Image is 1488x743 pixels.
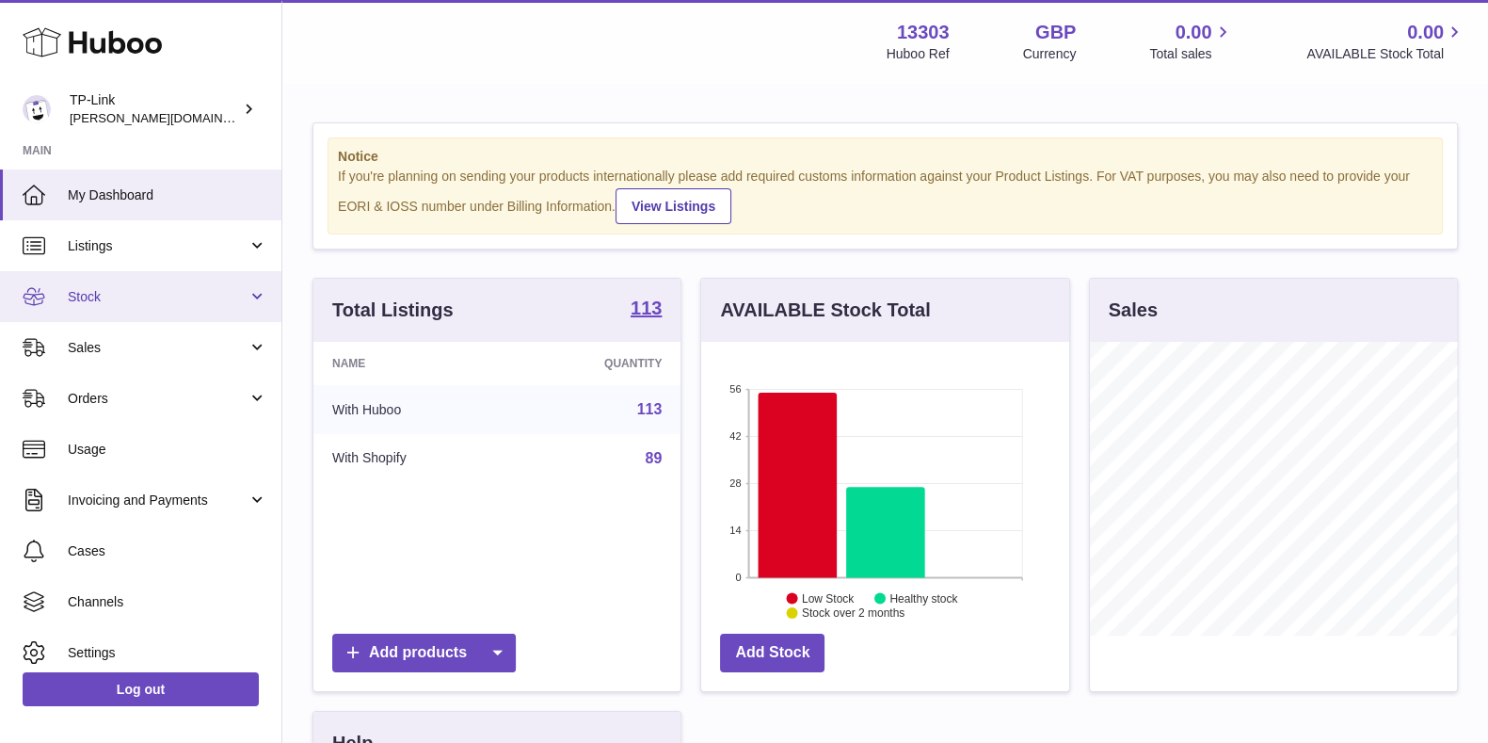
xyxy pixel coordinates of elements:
[68,237,248,255] span: Listings
[631,299,662,317] strong: 113
[720,298,930,323] h3: AVAILABLE Stock Total
[70,110,475,125] span: [PERSON_NAME][DOMAIN_NAME][EMAIL_ADDRESS][DOMAIN_NAME]
[68,441,267,459] span: Usage
[68,390,248,408] span: Orders
[646,450,663,466] a: 89
[802,591,855,605] text: Low Stock
[68,593,267,611] span: Channels
[890,591,959,605] text: Healthy stock
[332,634,516,672] a: Add products
[68,492,248,509] span: Invoicing and Payments
[23,95,51,123] img: susie.li@tp-link.com
[1407,20,1444,45] span: 0.00
[616,188,731,224] a: View Listings
[68,542,267,560] span: Cases
[313,385,511,434] td: With Huboo
[511,342,680,385] th: Quantity
[887,45,950,63] div: Huboo Ref
[1109,298,1158,323] h3: Sales
[338,168,1432,224] div: If you're planning on sending your products internationally please add required customs informati...
[730,525,742,536] text: 14
[68,288,248,306] span: Stock
[1149,45,1233,63] span: Total sales
[1035,20,1076,45] strong: GBP
[1023,45,1077,63] div: Currency
[802,606,904,620] text: Stock over 2 months
[736,572,742,583] text: 0
[1149,20,1233,63] a: 0.00 Total sales
[730,383,742,395] text: 56
[313,434,511,483] td: With Shopify
[730,430,742,442] text: 42
[1306,20,1465,63] a: 0.00 AVAILABLE Stock Total
[68,339,248,357] span: Sales
[68,644,267,662] span: Settings
[897,20,950,45] strong: 13303
[1306,45,1465,63] span: AVAILABLE Stock Total
[637,401,663,417] a: 113
[313,342,511,385] th: Name
[720,634,824,672] a: Add Stock
[1176,20,1212,45] span: 0.00
[68,186,267,204] span: My Dashboard
[332,298,454,323] h3: Total Listings
[23,672,259,706] a: Log out
[730,477,742,489] text: 28
[338,148,1432,166] strong: Notice
[70,91,239,127] div: TP-Link
[631,299,662,321] a: 113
